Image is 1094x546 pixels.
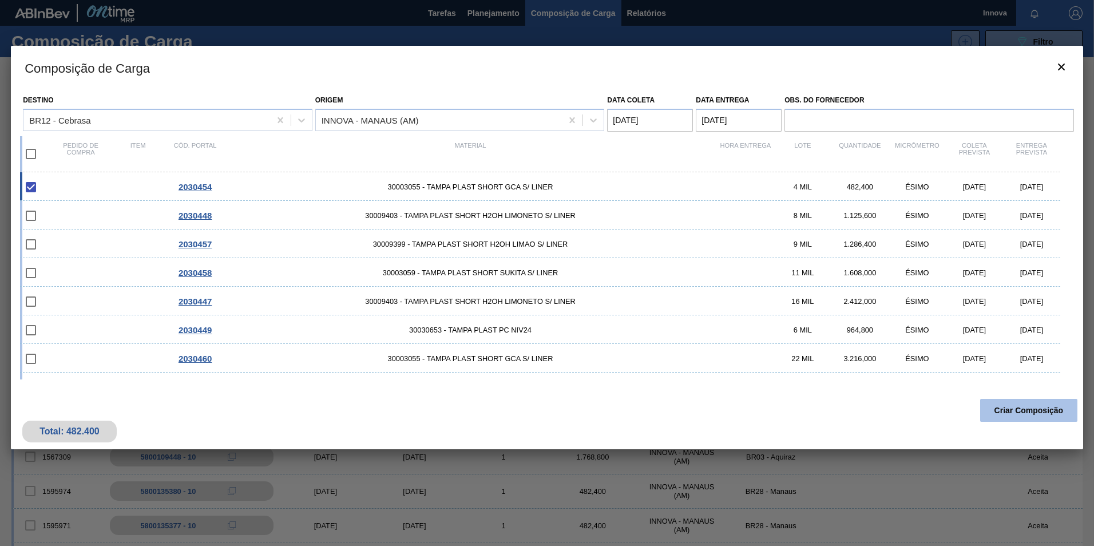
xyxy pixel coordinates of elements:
div: 1.125,600 [831,211,889,220]
span: 30009399 - TAMPA PLAST SHORT H2OH LIMAO S/ LINER [224,240,717,248]
div: ÉSIMO [889,183,946,191]
h3: Composição de Carga [11,46,1083,89]
div: [DATE] [1003,354,1060,363]
div: [DATE] [1003,297,1060,306]
div: 16 MIL [774,297,831,306]
div: 6 MIL [774,326,831,334]
div: Coleta Prevista [946,142,1003,166]
div: [DATE] [1003,183,1060,191]
div: 9 MIL [774,240,831,248]
div: Total: 482.400 [31,426,108,437]
div: ÉSIMO [889,240,946,248]
div: 22 MIL [774,354,831,363]
div: 482,400 [831,183,889,191]
div: 1.608,000 [831,268,889,277]
div: ÉSIMO [889,354,946,363]
div: 4 MIL [774,183,831,191]
div: ÉSIMO [889,297,946,306]
div: 1.286,400 [831,240,889,248]
span: 2030449 [179,325,212,335]
div: [DATE] [946,297,1003,306]
div: Ir para o Pedido [167,354,224,363]
div: MICRÔMETRO [889,142,946,166]
div: [DATE] [946,354,1003,363]
div: Cód. Portal [167,142,224,166]
span: 2030458 [179,268,212,278]
div: [DATE] [946,183,1003,191]
div: Ir para o Pedido [167,296,224,306]
label: Origem [315,96,343,104]
label: Data entrega [696,96,749,104]
span: 30009403 - TAMPA PLAST SHORT H2OH LIMONETO S/ LINER [224,297,717,306]
div: ÉSIMO [889,326,946,334]
div: [DATE] [1003,211,1060,220]
div: Material [224,142,717,166]
div: BR12 - Cebrasa [29,115,91,125]
div: 11 MIL [774,268,831,277]
div: 2.412,000 [831,297,889,306]
div: 8 MIL [774,211,831,220]
div: Ir para o Pedido [167,325,224,335]
div: [DATE] [1003,326,1060,334]
div: [DATE] [946,240,1003,248]
span: 2030447 [179,296,212,306]
label: Data coleta [607,96,655,104]
span: 30003055 - TAMPA PLAST SHORT GCA S/ LINER [224,183,717,191]
div: [DATE] [946,211,1003,220]
div: Ir para o Pedido [167,268,224,278]
input: dd/mm/aaaa [696,109,782,132]
span: 30003055 - TAMPA PLAST SHORT GCA S/ LINER [224,354,717,363]
div: ÉSIMO [889,211,946,220]
div: [DATE] [946,268,1003,277]
div: ÉSIMO [889,268,946,277]
span: 30009403 - TAMPA PLAST SHORT H2OH LIMONETO S/ LINER [224,211,717,220]
span: 30030653 - TAMPA PLAST PC NIV24 [224,326,717,334]
div: Quantidade [831,142,889,166]
label: Obs. do Fornecedor [784,92,1074,109]
div: Ir para o Pedido [167,239,224,249]
div: Pedido de compra [52,142,109,166]
span: 2030457 [179,239,212,249]
div: Hora Entrega [717,142,774,166]
input: dd/mm/aaaa [607,109,693,132]
button: Criar Composição [980,399,1077,422]
div: [DATE] [1003,240,1060,248]
span: 2030454 [179,182,212,192]
span: 2030448 [179,211,212,220]
label: Destino [23,96,53,104]
div: Entrega Prevista [1003,142,1060,166]
div: [DATE] [946,326,1003,334]
div: [DATE] [1003,268,1060,277]
div: Lote [774,142,831,166]
div: 964,800 [831,326,889,334]
div: Item [109,142,167,166]
span: 30003059 - TAMPA PLAST SHORT SUKITA S/ LINER [224,268,717,277]
div: Ir para o Pedido [167,211,224,220]
div: INNOVA - MANAUS (AM) [322,115,419,125]
div: Ir para o Pedido [167,182,224,192]
span: 2030460 [179,354,212,363]
div: 3.216,000 [831,354,889,363]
